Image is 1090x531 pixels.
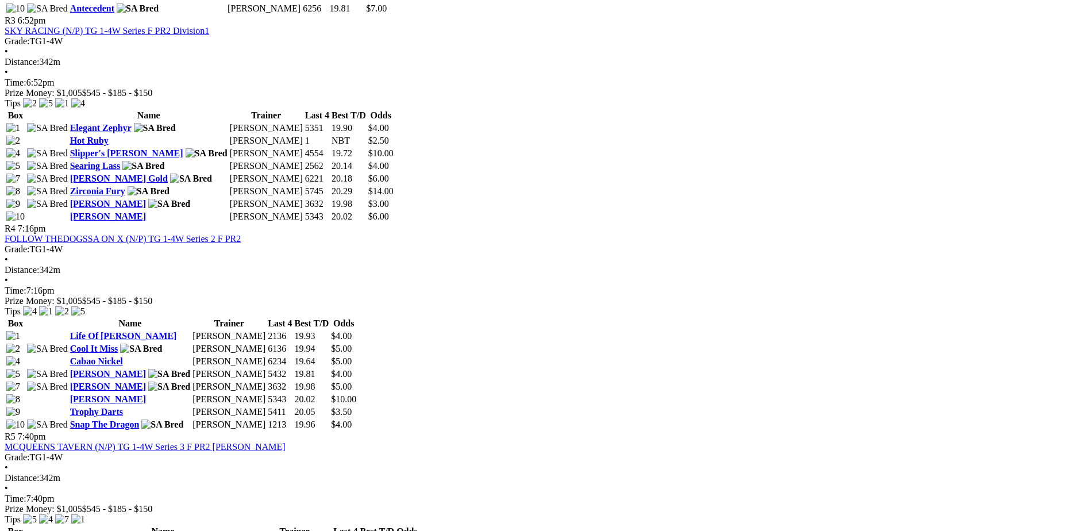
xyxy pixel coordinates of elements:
span: $4.00 [331,331,352,341]
td: 6221 [305,173,330,184]
td: 2136 [267,330,292,342]
img: 7 [55,514,69,525]
th: Last 4 [305,110,330,121]
img: SA Bred [27,382,68,392]
td: 2562 [305,160,330,172]
img: 4 [39,514,53,525]
span: Tips [5,514,21,524]
img: 5 [6,161,20,171]
th: Last 4 [267,318,292,329]
img: SA Bred [27,3,68,14]
span: $6.00 [368,211,389,221]
th: Best T/D [294,318,330,329]
span: 6:52pm [18,16,46,25]
span: • [5,463,8,472]
a: Antecedent [70,3,114,13]
span: Box [8,110,24,120]
img: 7 [6,382,20,392]
span: • [5,483,8,493]
th: Best T/D [331,110,367,121]
span: Grade: [5,244,30,254]
div: 342m [5,473,1085,483]
td: [PERSON_NAME] [229,198,303,210]
span: R4 [5,224,16,233]
a: [PERSON_NAME] [70,199,146,209]
td: 5745 [305,186,330,197]
a: MCQUEENS TAVERN (N/P) TG 1-4W Series 3 F PR2 [PERSON_NAME] [5,442,286,452]
td: 5343 [267,394,292,405]
td: 19.94 [294,343,330,355]
span: • [5,47,8,56]
span: Box [8,318,24,328]
img: SA Bred [27,174,68,184]
td: 19.90 [331,122,367,134]
img: 10 [6,3,25,14]
td: 20.02 [331,211,367,222]
img: 8 [6,394,20,405]
div: Prize Money: $1,005 [5,88,1085,98]
th: Trainer [192,318,266,329]
img: 1 [6,331,20,341]
div: 6:52pm [5,78,1085,88]
td: 20.18 [331,173,367,184]
img: 9 [6,199,20,209]
span: Distance: [5,265,39,275]
td: 19.98 [331,198,367,210]
td: [PERSON_NAME] [229,148,303,159]
img: 7 [6,174,20,184]
th: Odds [368,110,394,121]
img: 1 [71,514,85,525]
span: Time: [5,78,26,87]
div: Prize Money: $1,005 [5,296,1085,306]
td: 1 [305,135,330,147]
span: $4.00 [331,420,352,429]
span: $4.00 [331,369,352,379]
span: $545 - $185 - $150 [82,88,153,98]
img: SA Bred [27,344,68,354]
span: $3.50 [331,407,352,417]
span: $4.00 [368,161,389,171]
a: Zirconia Fury [70,186,125,196]
span: $5.00 [331,344,352,353]
a: FOLLOW THEDOGSSA ON X (N/P) TG 1-4W Series 2 F PR2 [5,234,241,244]
span: R5 [5,432,16,441]
td: 1213 [267,419,292,430]
img: SA Bred [117,3,159,14]
td: 19.96 [294,419,330,430]
th: Trainer [229,110,303,121]
span: R3 [5,16,16,25]
img: 2 [23,98,37,109]
th: Name [70,318,191,329]
span: $10.00 [331,394,356,404]
img: 5 [39,98,53,109]
td: 4554 [305,148,330,159]
a: [PERSON_NAME] [70,394,146,404]
a: Cool It Miss [70,344,118,353]
a: Searing Lass [70,161,121,171]
td: 20.05 [294,406,330,418]
img: 1 [55,98,69,109]
img: 4 [71,98,85,109]
div: TG1-4W [5,36,1085,47]
td: [PERSON_NAME] [192,330,266,342]
td: [PERSON_NAME] [192,343,266,355]
img: SA Bred [134,123,176,133]
span: Time: [5,494,26,503]
a: [PERSON_NAME] [70,369,146,379]
div: TG1-4W [5,452,1085,463]
span: $2.50 [368,136,389,145]
span: $5.00 [331,356,352,366]
td: 5411 [267,406,292,418]
img: 5 [71,306,85,317]
td: [PERSON_NAME] [192,394,266,405]
div: 342m [5,265,1085,275]
div: 342m [5,57,1085,67]
img: SA Bred [170,174,212,184]
span: Tips [5,98,21,108]
a: Cabao Nickel [70,356,123,366]
div: TG1-4W [5,244,1085,255]
div: Prize Money: $1,005 [5,504,1085,514]
td: 19.81 [329,3,364,14]
span: • [5,275,8,285]
span: $3.00 [368,199,389,209]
